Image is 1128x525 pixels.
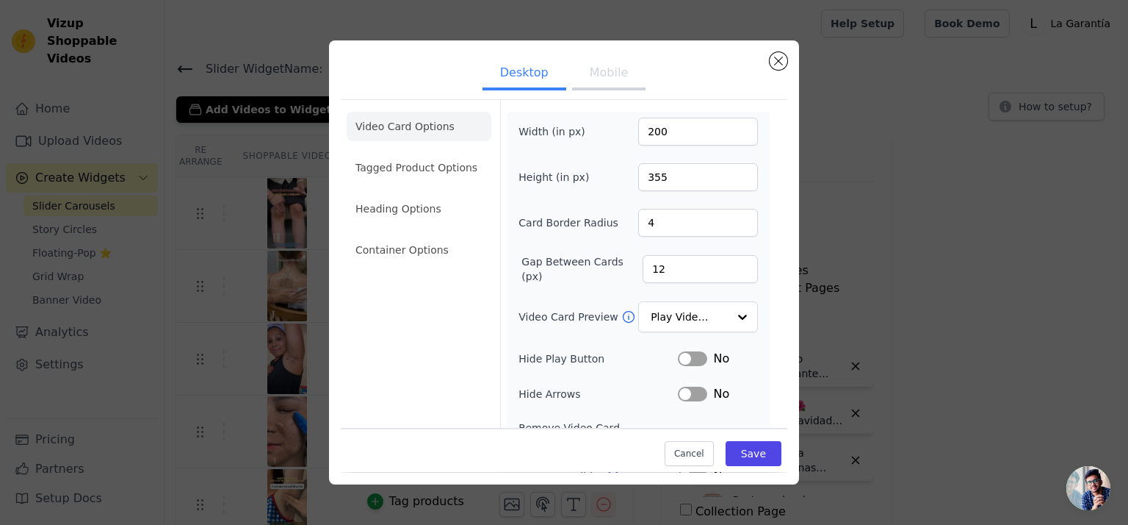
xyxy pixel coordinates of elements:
span: No [713,350,729,368]
li: Heading Options [347,194,491,224]
label: Width (in px) [518,124,599,139]
button: Save [726,442,781,467]
span: No [713,426,729,444]
button: Mobile [572,58,646,90]
label: Hide Play Button [518,351,678,366]
li: Container Options [347,235,491,265]
a: Chat abierto [1066,466,1110,510]
label: Height (in px) [518,170,599,185]
span: No [713,385,729,403]
button: Desktop [482,58,566,90]
li: Video Card Options [347,112,491,141]
li: Tagged Product Options [347,153,491,182]
label: Remove Video Card Shadow [518,421,663,450]
label: Card Border Radius [518,215,618,230]
label: Gap Between Cards (px) [521,254,643,284]
label: Hide Arrows [518,387,678,401]
button: Cancel [665,442,714,467]
label: Video Card Preview [518,310,621,324]
button: Close modal [770,52,787,70]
